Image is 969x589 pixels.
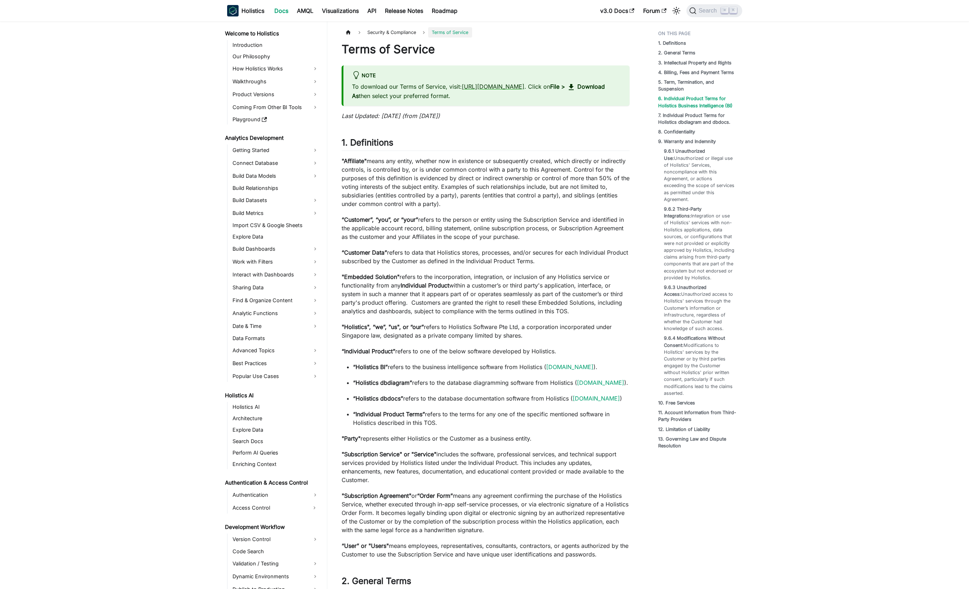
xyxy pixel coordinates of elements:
[230,558,321,569] a: Validation / Testing
[220,21,327,589] nav: Docs sidebar
[658,129,695,134] strong: 8. Confidentiality
[342,216,418,223] strong: “Customer”, “you”, or “your”
[658,112,738,126] a: 7. Individual Product Terms for Holistics dbdiagram and dbdocs.
[342,249,387,256] strong: “Customer Data”
[342,451,436,458] strong: "Subscription Service" or "Service"
[230,345,321,356] a: Advanced Topics
[730,7,737,14] kbd: K
[363,5,381,16] a: API
[230,502,308,514] a: Access Control
[342,541,630,559] p: means employees, representatives, consultants, contractors, or agents authorized by the Customer ...
[230,157,321,169] a: Connect Database
[658,40,686,46] a: 1. Definitions
[230,546,321,556] a: Code Search
[342,27,355,38] a: Home page
[417,492,453,499] strong: “Order Form”
[342,215,630,241] p: refers to the person or entity using the Subscription Service and identified in the applicable ac...
[230,102,321,113] a: Coming From Other BI Tools
[596,5,639,16] a: v3.0 Docs
[664,206,701,219] strong: 9.6.2 Third-Party Integrations:
[577,379,624,386] a: [DOMAIN_NAME]
[401,282,449,289] strong: Individual Product
[352,71,621,80] div: Note
[353,411,425,418] strong: “Individual Product Terms”
[270,5,293,16] a: Docs
[230,144,321,156] a: Getting Started
[230,232,321,242] a: Explore Data
[342,542,389,549] strong: “User” or "Users"
[671,5,682,16] button: Switch between dark and light mode (currently light mode)
[230,459,321,469] a: Enriching Context
[658,70,734,75] strong: 4. Billing, Fees and Payment Terms
[342,434,630,443] p: represents either Holistics or the Customer as a business entity.
[664,148,705,161] strong: 9.6.1 Unauthorized Use:
[546,363,593,370] a: [DOMAIN_NAME]
[230,358,321,369] a: Best Practices
[696,8,721,14] span: Search
[658,95,738,109] a: 6. Individual Product Terms for Holistics Business Intelligence (BI)
[230,207,321,219] a: Build Metrics
[223,391,321,401] a: Holistics AI
[658,59,731,66] a: 3. Intellectual Property and Rights
[381,5,427,16] a: Release Notes
[664,285,706,297] strong: 9.6.3 Unauthorized Access:
[353,363,630,371] p: refers to the business intelligence software from Holistics ( ).
[230,183,321,193] a: Build Relationships
[658,128,695,135] a: 8. Confidentiality
[318,5,363,16] a: Visualizations
[230,320,321,332] a: Date & Time
[658,50,695,55] strong: 2. General Terms
[342,273,630,315] p: refers to the incorporation, integration, or inclusion of any Holistics service or functionality ...
[658,139,716,144] strong: 9. Warranty and Indemnity
[352,83,605,99] strong: Download As
[342,157,367,165] strong: "Affiliate"
[230,282,321,293] a: Sharing Data
[230,448,321,458] a: Perform AI Queries
[230,269,321,280] a: Interact with Dashboards
[342,323,630,340] p: refers to Holistics Software Pte Ltd, a corporation incorporated under Singapore law, designated ...
[658,436,738,449] a: 13. Governing Law and Dispute Resolution
[658,426,710,433] a: 12. Limitation of Liability
[223,29,321,39] a: Welcome to Holistics
[230,114,321,124] a: Playground
[342,323,424,330] strong: "Holistics", “we”, "us", or “our”
[658,113,730,125] strong: 7. Individual Product Terms for Holistics dbdiagram and dbdocs.
[658,410,736,422] strong: 11. Account Information from Third-Party Providers
[658,436,726,448] strong: 13. Governing Law and Dispute Resolution
[664,284,735,332] a: 9.6.3 Unauthorized Access:Unauthorized access to Holistics' services through the Customer’s infor...
[364,27,420,38] span: Security & Compliance
[658,69,734,76] a: 4. Billing, Fees and Payment Terms
[573,395,620,402] a: [DOMAIN_NAME]
[223,522,321,532] a: Development Workflow
[223,133,321,143] a: Analytics Development
[658,96,733,108] strong: 6. Individual Product Terms for Holistics Business Intelligence (BI)
[227,5,239,16] img: Holistics
[342,42,630,57] h1: Terms of Service
[353,378,630,387] p: refers to the database diagramming software from Holistics ( ).
[230,256,321,267] a: Work with Filters
[353,394,630,403] p: refers to the database documentation software from Holistics ( )
[639,5,671,16] a: Forum
[658,427,710,432] strong: 12. Limitation of Liability
[686,4,742,17] button: Search (Command+K)
[230,425,321,435] a: Explore Data
[342,112,440,119] em: Last Updated: [DATE] (from [DATE])
[223,478,321,488] a: Authentication & Access Control
[550,83,565,90] strong: File >
[230,489,321,501] a: Authentication
[353,395,403,402] strong: “Holistics dbdocs”
[342,491,630,534] p: or means any agreement confirming the purchase of the Holistics Service, whether executed through...
[230,571,321,582] a: Dynamic Environments
[664,335,735,397] a: 9.6.4 Modifications Without Consent:Modifications to Holistics' services by the Customer or by th...
[308,502,321,514] button: Expand sidebar category 'Access Control'
[230,370,321,382] a: Popular Use Cases
[342,435,361,442] strong: "Party"
[342,450,630,484] p: includes the software, professional services, and technical support services provided by Holistic...
[230,534,321,545] a: Version Control
[352,82,621,100] p: To download our Terms of Service, visit: . Click on then select your preferred format.
[230,51,321,62] a: Our Philosophy
[230,76,321,87] a: Walkthroughs
[230,40,321,50] a: Introduction
[721,7,728,14] kbd: ⌘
